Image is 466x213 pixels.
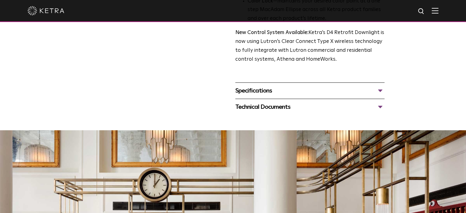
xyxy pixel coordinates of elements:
[235,102,385,112] div: Technical Documents
[235,86,385,96] div: Specifications
[418,8,425,15] img: search icon
[235,30,309,35] strong: New Control System Available:
[28,6,64,15] img: ketra-logo-2019-white
[235,29,385,64] p: Ketra’s D4 Retrofit Downlight is now using Lutron’s Clear Connect Type X wireless technology to f...
[432,8,438,13] img: Hamburger%20Nav.svg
